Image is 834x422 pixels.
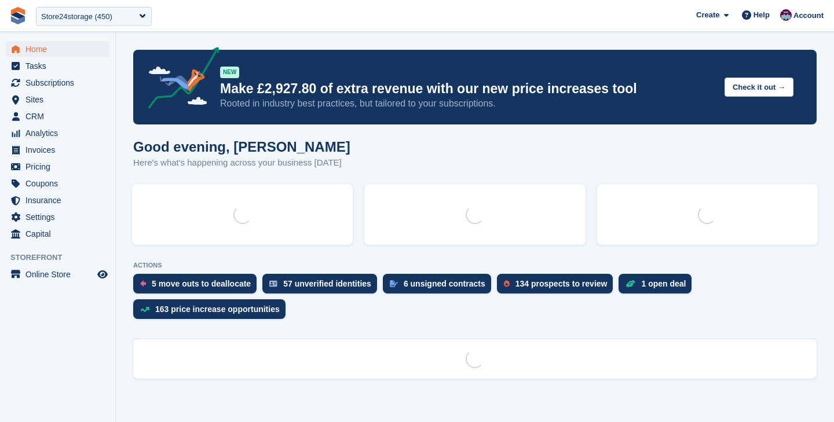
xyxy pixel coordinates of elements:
a: menu [6,41,109,57]
span: Create [696,9,719,21]
span: Capital [25,226,95,242]
p: Here's what's happening across your business [DATE] [133,156,350,170]
div: 6 unsigned contracts [404,279,485,288]
a: menu [6,142,109,158]
a: 6 unsigned contracts [383,274,497,299]
span: Sites [25,91,95,108]
a: menu [6,75,109,91]
span: Settings [25,209,95,225]
a: Preview store [96,267,109,281]
span: Insurance [25,192,95,208]
a: menu [6,58,109,74]
p: Make £2,927.80 of extra revenue with our new price increases tool [220,80,715,97]
a: menu [6,108,109,124]
div: 134 prospects to review [515,279,608,288]
a: menu [6,175,109,192]
div: 163 price increase opportunities [155,304,280,314]
img: Brian Young [780,9,792,21]
a: menu [6,209,109,225]
a: 134 prospects to review [497,274,619,299]
a: menu [6,125,109,141]
a: menu [6,192,109,208]
span: Help [753,9,770,21]
div: 1 open deal [641,279,686,288]
div: Store24storage (450) [41,11,112,23]
a: menu [6,226,109,242]
img: contract_signature_icon-13c848040528278c33f63329250d36e43548de30e8caae1d1a13099fd9432cc5.svg [390,280,398,287]
span: Online Store [25,266,95,282]
span: Invoices [25,142,95,158]
img: move_outs_to_deallocate_icon-f764333ba52eb49d3ac5e1228854f67142a1ed5810a6f6cc68b1a99e826820c5.svg [140,280,146,287]
div: NEW [220,67,239,78]
img: stora-icon-8386f47178a22dfd0bd8f6a31ec36ba5ce8667c1dd55bd0f319d3a0aa187defe.svg [9,7,27,24]
div: 57 unverified identities [283,279,371,288]
a: menu [6,91,109,108]
p: ACTIONS [133,262,817,269]
span: Home [25,41,95,57]
a: menu [6,159,109,175]
button: Check it out → [725,78,793,97]
a: 163 price increase opportunities [133,299,291,325]
h1: Good evening, [PERSON_NAME] [133,139,350,155]
a: 57 unverified identities [262,274,383,299]
img: deal-1b604bf984904fb50ccaf53a9ad4b4a5d6e5aea283cecdc64d6e3604feb123c2.svg [625,280,635,288]
span: Storefront [10,252,115,263]
span: CRM [25,108,95,124]
span: Pricing [25,159,95,175]
span: Subscriptions [25,75,95,91]
img: price_increase_opportunities-93ffe204e8149a01c8c9dc8f82e8f89637d9d84a8eef4429ea346261dce0b2c0.svg [140,307,149,312]
a: menu [6,266,109,282]
a: 1 open deal [619,274,697,299]
span: Analytics [25,125,95,141]
p: Rooted in industry best practices, but tailored to your subscriptions. [220,97,715,110]
div: 5 move outs to deallocate [152,279,251,288]
img: price-adjustments-announcement-icon-8257ccfd72463d97f412b2fc003d46551f7dbcb40ab6d574587a9cd5c0d94... [138,47,220,113]
span: Account [793,10,824,21]
img: prospect-51fa495bee0391a8d652442698ab0144808aea92771e9ea1ae160a38d050c398.svg [504,280,510,287]
img: verify_identity-adf6edd0f0f0b5bbfe63781bf79b02c33cf7c696d77639b501bdc392416b5a36.svg [269,280,277,287]
span: Tasks [25,58,95,74]
a: 5 move outs to deallocate [133,274,262,299]
span: Coupons [25,175,95,192]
